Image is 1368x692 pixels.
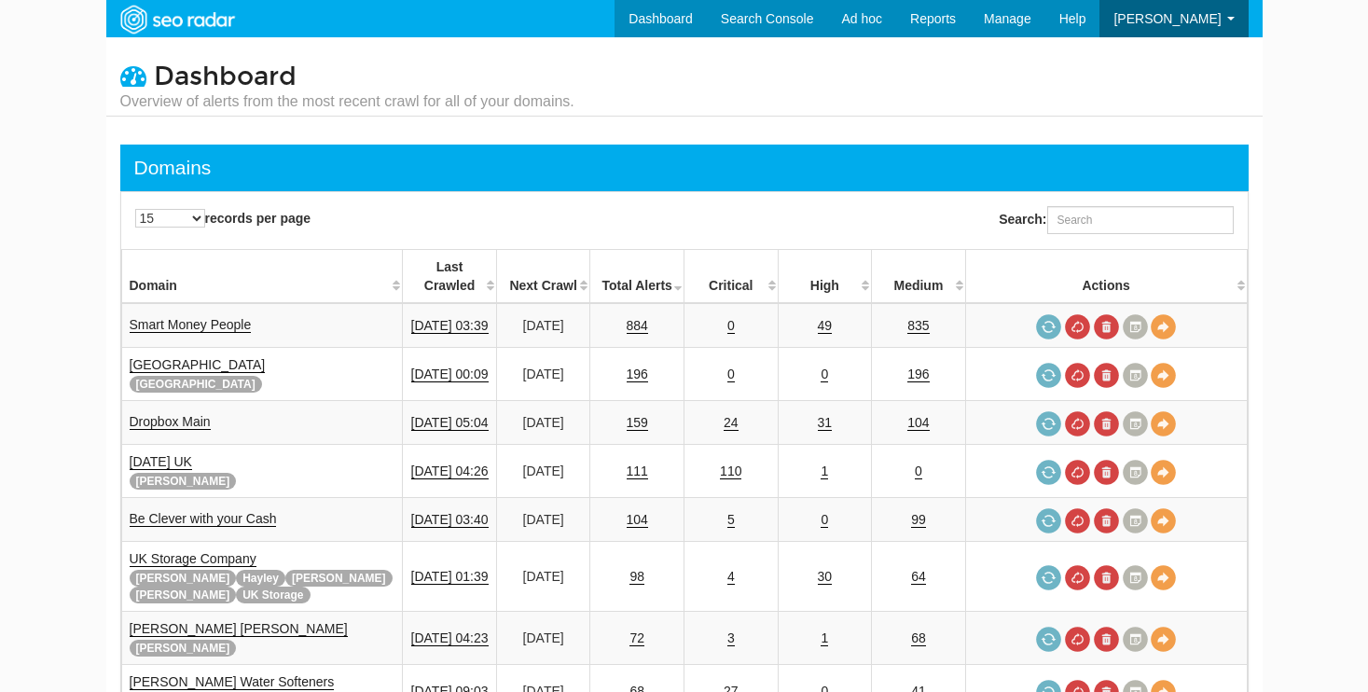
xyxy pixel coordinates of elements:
[1151,363,1176,388] a: View Domain Overview
[411,415,489,431] a: [DATE] 05:04
[496,401,590,445] td: [DATE]
[130,640,237,657] span: [PERSON_NAME]
[818,318,833,334] a: 49
[627,512,648,528] a: 104
[1065,627,1090,652] a: Cancel in-progress audit
[627,464,648,479] a: 111
[629,569,644,585] a: 98
[821,367,828,382] a: 0
[1123,411,1148,436] a: Crawl History
[778,250,872,304] th: High: activate to sort column descending
[1151,508,1176,533] a: View Domain Overview
[872,250,966,304] th: Medium: activate to sort column descending
[1151,460,1176,485] a: View Domain Overview
[1065,460,1090,485] a: Cancel in-progress audit
[999,206,1233,234] label: Search:
[984,11,1031,26] span: Manage
[821,512,828,528] a: 0
[1065,314,1090,339] a: Cancel in-progress audit
[684,250,778,304] th: Critical: activate to sort column descending
[1123,508,1148,533] a: Crawl History
[818,415,833,431] a: 31
[403,250,497,304] th: Last Crawled: activate to sort column descending
[1065,508,1090,533] a: Cancel in-progress audit
[411,569,489,585] a: [DATE] 01:39
[1113,11,1221,26] span: [PERSON_NAME]
[1123,565,1148,590] a: Crawl History
[1036,363,1061,388] a: Request a crawl
[113,3,242,36] img: SEORadar
[120,91,574,112] small: Overview of alerts from the most recent crawl for all of your domains.
[411,367,489,382] a: [DATE] 00:09
[130,570,237,587] span: [PERSON_NAME]
[1036,411,1061,436] a: Request a crawl
[627,367,648,382] a: 196
[590,250,684,304] th: Total Alerts: activate to sort column ascending
[411,512,489,528] a: [DATE] 03:40
[965,250,1247,304] th: Actions: activate to sort column ascending
[1151,627,1176,652] a: View Domain Overview
[496,542,590,612] td: [DATE]
[1036,627,1061,652] a: Request a crawl
[911,512,926,528] a: 99
[236,587,310,603] span: UK Storage
[841,11,882,26] span: Ad hoc
[911,569,926,585] a: 64
[727,318,735,334] a: 0
[130,414,211,430] a: Dropbox Main
[285,570,393,587] span: [PERSON_NAME]
[496,348,590,401] td: [DATE]
[135,209,205,228] select: records per page
[130,674,335,690] a: [PERSON_NAME] Water Softeners
[236,570,285,587] span: Hayley
[1036,565,1061,590] a: Request a crawl
[496,612,590,665] td: [DATE]
[1123,363,1148,388] a: Crawl History
[1094,363,1119,388] a: Delete most recent audit
[1094,627,1119,652] a: Delete most recent audit
[1094,508,1119,533] a: Delete most recent audit
[1065,565,1090,590] a: Cancel in-progress audit
[496,445,590,498] td: [DATE]
[727,512,735,528] a: 5
[727,630,735,646] a: 3
[907,367,929,382] a: 196
[496,250,590,304] th: Next Crawl: activate to sort column descending
[1094,565,1119,590] a: Delete most recent audit
[818,569,833,585] a: 30
[121,250,403,304] th: Domain: activate to sort column ascending
[720,464,741,479] a: 110
[724,415,739,431] a: 24
[1036,460,1061,485] a: Request a crawl
[727,569,735,585] a: 4
[1036,314,1061,339] a: Request a crawl
[1151,411,1176,436] a: View Domain Overview
[1047,206,1234,234] input: Search:
[907,415,929,431] a: 104
[1123,460,1148,485] a: Crawl History
[1151,565,1176,590] a: View Domain Overview
[496,303,590,348] td: [DATE]
[911,630,926,646] a: 68
[130,511,277,527] a: Be Clever with your Cash
[627,415,648,431] a: 159
[130,551,256,567] a: UK Storage Company
[130,621,348,637] a: [PERSON_NAME] [PERSON_NAME]
[1123,314,1148,339] a: Crawl History
[915,464,922,479] a: 0
[130,587,237,603] span: [PERSON_NAME]
[1065,363,1090,388] a: Cancel in-progress audit
[130,376,262,393] span: [GEOGRAPHIC_DATA]
[910,11,956,26] span: Reports
[821,630,828,646] a: 1
[1036,508,1061,533] a: Request a crawl
[130,454,192,470] a: [DATE] UK
[135,209,311,228] label: records per page
[821,464,828,479] a: 1
[629,630,644,646] a: 72
[1094,460,1119,485] a: Delete most recent audit
[1123,627,1148,652] a: Crawl History
[1065,411,1090,436] a: Cancel in-progress audit
[727,367,735,382] a: 0
[130,317,252,333] a: Smart Money People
